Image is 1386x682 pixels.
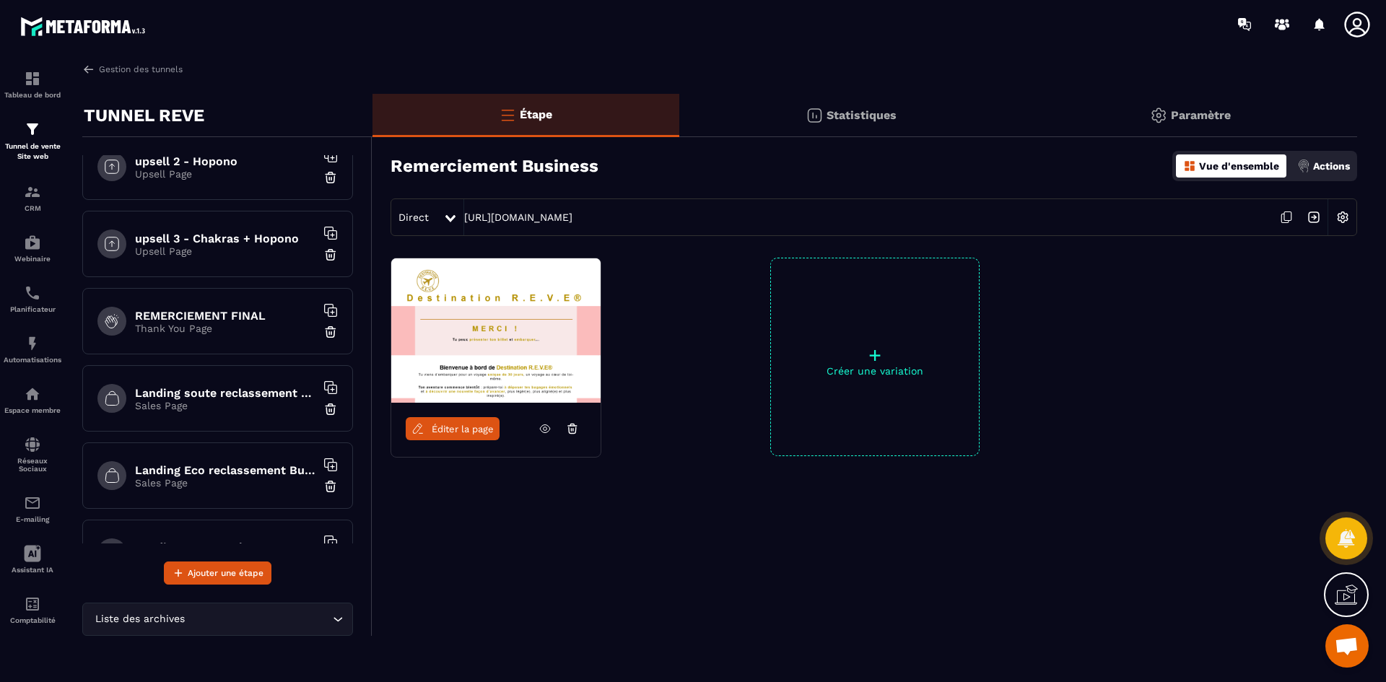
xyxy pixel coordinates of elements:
[135,400,315,411] p: Sales Page
[135,541,315,554] h6: Landing Soute reclassement Eco paiement
[391,258,601,403] img: image
[406,417,500,440] a: Éditer la page
[135,477,315,489] p: Sales Page
[84,101,204,130] p: TUNNEL REVE
[164,561,271,585] button: Ajouter une étape
[24,121,41,138] img: formation
[323,248,338,262] img: trash
[135,386,315,400] h6: Landing soute reclassement choix
[1199,160,1279,172] p: Vue d'ensemble
[323,325,338,339] img: trash
[4,59,61,110] a: formationformationTableau de bord
[4,566,61,574] p: Assistant IA
[135,323,315,334] p: Thank You Page
[398,211,429,223] span: Direct
[806,107,823,124] img: stats.20deebd0.svg
[24,595,41,613] img: accountant
[1171,108,1231,122] p: Paramètre
[827,108,897,122] p: Statistiques
[24,183,41,201] img: formation
[323,479,338,494] img: trash
[323,402,338,416] img: trash
[20,13,150,40] img: logo
[1300,204,1328,231] img: arrow-next.bcc2205e.svg
[24,234,41,251] img: automations
[135,245,315,257] p: Upsell Page
[464,211,572,223] a: [URL][DOMAIN_NAME]
[4,274,61,324] a: schedulerschedulerPlanificateur
[4,141,61,162] p: Tunnel de vente Site web
[391,156,598,176] h3: Remerciement Business
[771,365,979,377] p: Créer une variation
[4,305,61,313] p: Planificateur
[4,223,61,274] a: automationsautomationsWebinaire
[4,356,61,364] p: Automatisations
[1325,624,1369,668] div: Ouvrir le chat
[4,375,61,425] a: automationsautomationsEspace membre
[4,425,61,484] a: social-networksocial-networkRéseaux Sociaux
[24,436,41,453] img: social-network
[135,232,315,245] h6: upsell 3 - Chakras + Hopono
[135,463,315,477] h6: Landing Eco reclassement Business paiement
[4,91,61,99] p: Tableau de bord
[24,494,41,512] img: email
[82,63,183,76] a: Gestion des tunnels
[188,611,329,627] input: Search for option
[4,406,61,414] p: Espace membre
[4,324,61,375] a: automationsautomationsAutomatisations
[82,603,353,636] div: Search for option
[432,424,494,434] span: Éditer la page
[4,585,61,635] a: accountantaccountantComptabilité
[4,616,61,624] p: Comptabilité
[24,70,41,87] img: formation
[24,385,41,403] img: automations
[1313,160,1350,172] p: Actions
[520,108,552,121] p: Étape
[1329,204,1356,231] img: setting-w.858f3a88.svg
[1150,107,1167,124] img: setting-gr.5f69749f.svg
[4,172,61,223] a: formationformationCRM
[771,345,979,365] p: +
[135,168,315,180] p: Upsell Page
[4,534,61,585] a: Assistant IA
[24,335,41,352] img: automations
[1297,159,1310,172] img: actions.d6e523a2.png
[4,484,61,534] a: emailemailE-mailing
[188,566,263,580] span: Ajouter une étape
[82,63,95,76] img: arrow
[92,611,188,627] span: Liste des archives
[24,284,41,302] img: scheduler
[4,204,61,212] p: CRM
[4,457,61,473] p: Réseaux Sociaux
[135,309,315,323] h6: REMERCIEMENT FINAL
[499,106,516,123] img: bars-o.4a397970.svg
[4,515,61,523] p: E-mailing
[323,170,338,185] img: trash
[4,255,61,263] p: Webinaire
[4,110,61,172] a: formationformationTunnel de vente Site web
[135,154,315,168] h6: upsell 2 - Hopono
[1183,159,1196,172] img: dashboard-orange.40269519.svg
